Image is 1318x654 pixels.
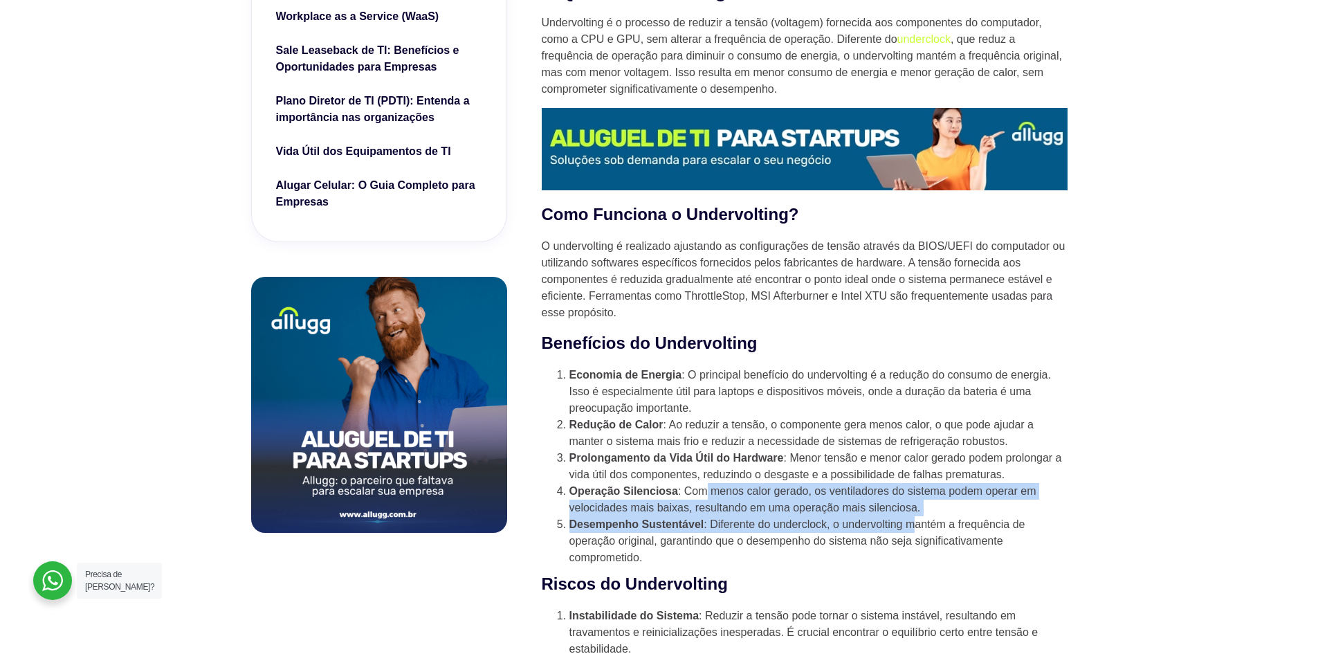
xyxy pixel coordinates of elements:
[569,369,682,381] strong: Economia de Energia
[85,570,154,592] span: Precisa de [PERSON_NAME]?
[569,485,678,497] strong: Operação Silenciosa
[276,177,482,214] a: Alugar Celular: O Guia Completo para Empresas
[542,331,1068,356] h3: Benefícios do Undervolting
[569,516,1068,566] li: : Diferente do underclock, o undervolting mantém a frequência de operação original, garantindo qu...
[251,277,507,533] img: aluguel de notebook para startups
[1249,588,1318,654] div: Widget de chat
[1249,588,1318,654] iframe: Chat Widget
[569,452,784,464] strong: Prolongamento da Vida Útil do Hardware
[542,202,1068,227] h3: Como Funciona o Undervolting?
[569,367,1068,417] li: : O principal benefício do undervolting é a redução do consumo de energia. Isso é especialmente ú...
[569,450,1068,483] li: : Menor tensão e menor calor gerado podem prolongar a vida útil dos componentes, reduzindo o desg...
[542,238,1068,321] p: O undervolting é realizado ajustando as configurações de tensão através da BIOS/UEFI do computado...
[276,42,482,79] a: Sale Leaseback de TI: Benefícios e Oportunidades para Empresas
[569,417,1068,450] li: : Ao reduzir a tensão, o componente gera menos calor, o que pode ajudar a manter o sistema mais f...
[569,518,704,530] strong: Desempenho Sustentável
[569,419,663,430] strong: Redução de Calor
[276,8,482,28] a: Workplace as a Service (WaaS)
[569,610,699,621] strong: Instabilidade do Sistema
[897,33,951,45] a: underclock
[276,143,482,163] a: Vida Útil dos Equipamentos de TI
[542,15,1068,98] p: Undervolting é o processo de reduzir a tensão (voltagem) fornecida aos componentes do computador,...
[276,93,482,129] a: Plano Diretor de TI (PDTI): Entenda a importância nas organizações
[542,108,1068,190] img: Aluguel de Notebook
[542,572,1068,597] h3: Riscos do Undervolting
[569,483,1068,516] li: : Com menos calor gerado, os ventiladores do sistema podem operar em velocidades mais baixas, res...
